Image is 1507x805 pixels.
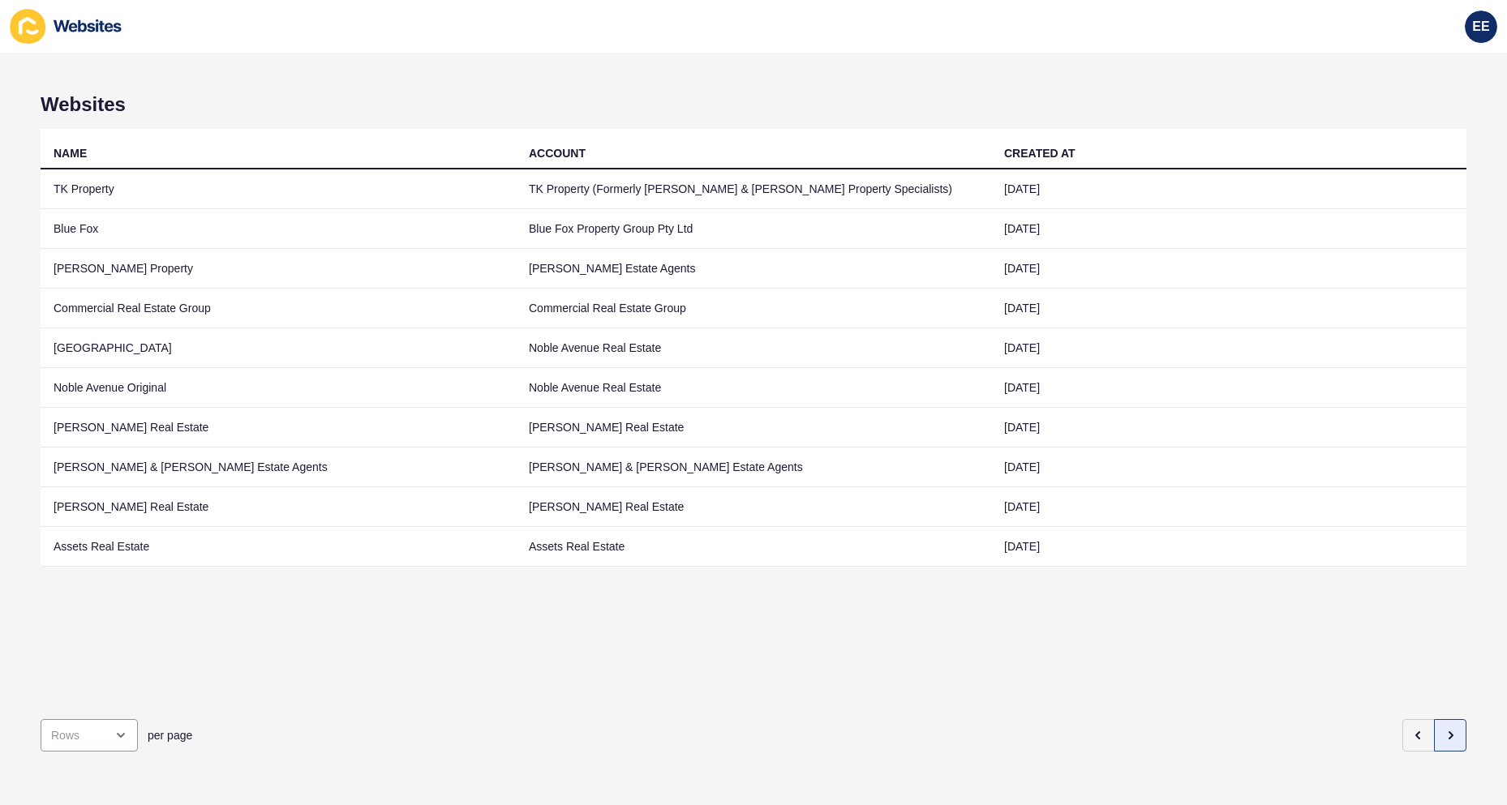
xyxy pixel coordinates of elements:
td: [DATE] [991,487,1466,527]
td: Noble Avenue Real Estate [516,328,991,368]
td: [PERSON_NAME] Real Estate [516,408,991,447]
td: [PERSON_NAME] Real Estate [516,487,991,527]
td: [PERSON_NAME] Property [41,249,516,289]
span: per page [148,727,192,743]
td: [GEOGRAPHIC_DATA] [41,328,516,368]
h1: Websites [41,93,1466,116]
td: Noble Avenue Original [41,368,516,408]
td: [DATE] [991,209,1466,249]
td: [DATE] [991,289,1466,328]
td: [DATE] [991,527,1466,567]
td: [DATE] [991,368,1466,408]
div: ACCOUNT [529,145,586,161]
td: Blue Fox [41,209,516,249]
td: [DATE] [991,328,1466,368]
td: [PERSON_NAME] & [PERSON_NAME] Estate Agents [516,447,991,487]
span: EE [1472,19,1489,35]
td: [DATE] [991,169,1466,209]
div: CREATED AT [1004,145,1076,161]
td: Commercial Real Estate Group [41,289,516,328]
td: [PERSON_NAME] Real Estate [41,408,516,447]
td: Assets Real Estate [516,527,991,567]
div: NAME [54,145,87,161]
td: TK Property [41,169,516,209]
td: [PERSON_NAME] Real Estate [41,487,516,527]
td: [PERSON_NAME] & [PERSON_NAME] Estate Agents [41,447,516,487]
td: [DATE] [991,249,1466,289]
td: Noble Avenue Real Estate [516,368,991,408]
td: TK Property (Formerly [PERSON_NAME] & [PERSON_NAME] Property Specialists) [516,169,991,209]
div: open menu [41,719,138,751]
td: [PERSON_NAME] Estate Agents [516,249,991,289]
td: [DATE] [991,408,1466,447]
td: [DATE] [991,447,1466,487]
td: Blue Fox Property Group Pty Ltd [516,209,991,249]
td: Assets Real Estate [41,527,516,567]
td: Commercial Real Estate Group [516,289,991,328]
